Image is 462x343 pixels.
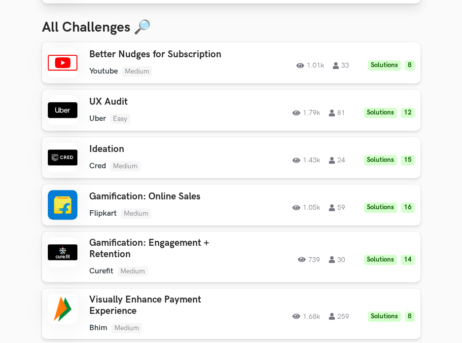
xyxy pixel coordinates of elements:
[405,60,415,71] li: 8
[122,66,152,76] li: Medium
[364,202,397,213] li: Solutions
[89,294,246,317] h3: Visually Enhance Payment Experience
[292,157,320,164] span: 1.43k
[368,311,401,322] li: Solutions
[89,209,117,218] li: Flipkart
[292,204,320,211] span: 1.05k
[292,313,320,320] span: 1.68k
[42,288,421,339] a: Visually Enhance Payment ExperienceBhimMedium1.68k259Solutions8
[329,157,345,164] span: 24
[89,67,118,76] li: Youtube
[89,323,107,333] li: Bhim
[42,137,421,178] a: IdeationCredMedium1.43k24Solutions15
[329,204,345,211] span: 59
[117,266,148,276] li: Medium
[121,208,151,219] li: Medium
[401,155,415,165] li: 15
[89,267,113,276] li: Curefit
[89,49,246,60] h3: Better Nudges for Subscription
[89,114,106,123] li: Uber
[364,255,397,265] li: Solutions
[329,313,349,320] span: 259
[110,161,141,171] li: Medium
[329,110,345,116] span: 81
[89,161,106,171] li: Cred
[42,231,421,282] a: Gamification: Engagement + RetentionCurefitMedium73930Solutions14
[89,191,246,202] h3: Gamification: Online Sales
[364,155,397,165] li: Solutions
[296,62,324,69] span: 1.01k
[292,110,320,116] span: 1.79k
[42,89,421,131] a: UX AuditUberEasy1.79k81Solutions12
[42,42,421,83] a: Better Nudges for SubscriptionYoutubeMedium1.01k33Solutions8
[110,114,130,124] li: Easy
[89,96,246,108] h3: UX Audit
[89,237,246,260] h3: Gamification: Engagement + Retention
[368,60,401,71] li: Solutions
[329,256,345,263] span: 30
[42,184,421,226] a: Gamification: Online SalesFlipkartMedium1.05k59Solutions16
[401,255,415,265] li: 14
[405,311,415,322] li: 8
[298,256,320,263] span: 739
[89,144,246,155] h3: Ideation
[111,323,142,333] li: Medium
[42,19,421,36] h3: All Challenges 🔎
[364,108,397,118] li: Solutions
[401,108,415,118] li: 12
[401,202,415,213] li: 16
[333,62,349,69] span: 33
